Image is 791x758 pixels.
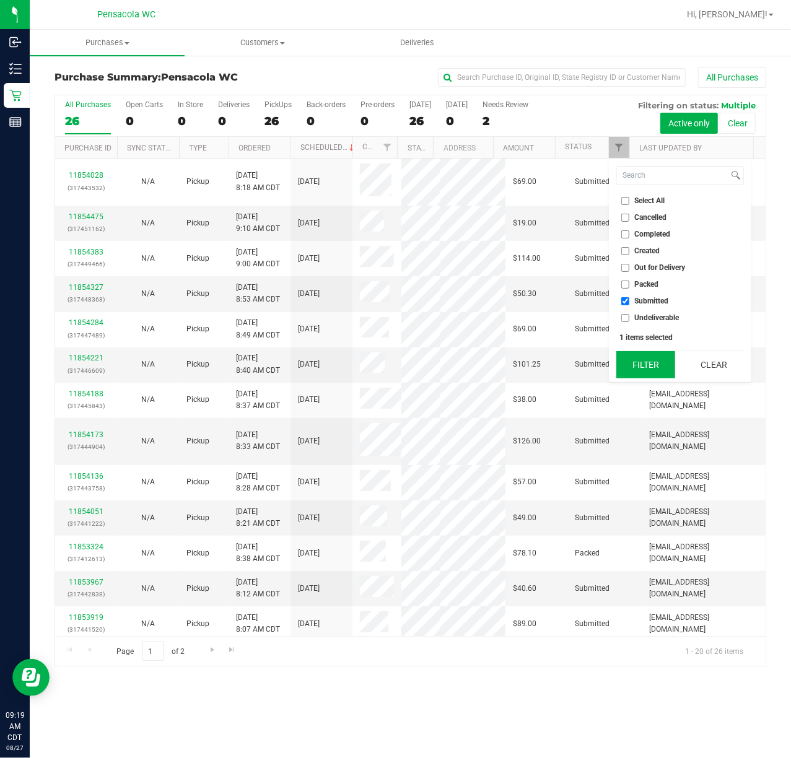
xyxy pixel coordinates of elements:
span: Pickup [186,512,209,524]
p: 08/27 [6,743,24,752]
div: Pre-orders [361,100,395,109]
a: 11854327 [69,283,103,292]
input: Completed [621,230,629,238]
span: 1 - 20 of 26 items [675,642,753,660]
div: 0 [218,114,250,128]
a: 11854173 [69,430,103,439]
span: Submitted [575,253,610,264]
span: Submitted [575,583,610,595]
button: N/A [141,583,155,595]
div: 0 [361,114,395,128]
p: (317441222) [63,518,110,529]
button: N/A [141,547,155,559]
p: 09:19 AM CDT [6,710,24,743]
div: 26 [409,114,431,128]
span: [DATE] 8:07 AM CDT [236,612,280,635]
span: [DATE] 8:33 AM CDT [236,429,280,453]
button: N/A [141,618,155,630]
button: N/A [141,288,155,300]
span: $78.10 [513,547,536,559]
span: Pensacola WC [161,71,238,83]
p: (317451162) [63,223,110,235]
a: Filter [609,137,629,158]
span: [DATE] [298,253,320,264]
span: Pickup [186,547,209,559]
span: Submitted [575,394,610,406]
span: [DATE] [298,323,320,335]
span: Customers [185,37,339,48]
span: [DATE] [298,217,320,229]
p: (317449466) [63,258,110,270]
span: Pensacola WC [97,9,155,20]
iframe: Resource center [12,659,50,696]
a: Go to the last page [223,642,241,658]
div: Open Carts [126,100,163,109]
p: (317446609) [63,365,110,377]
span: Submitted [575,618,610,630]
a: Customer [362,142,401,151]
span: Submitted [575,176,610,188]
a: Amount [503,144,534,152]
div: 26 [65,114,111,128]
span: [EMAIL_ADDRESS][DOMAIN_NAME] [649,388,758,412]
span: Pickup [186,435,209,447]
a: Scheduled [300,143,357,152]
button: Filter [616,351,676,378]
span: Submitted [575,512,610,524]
a: Deliveries [340,30,495,56]
a: 11854188 [69,390,103,398]
button: N/A [141,435,155,447]
button: Clear [720,113,756,134]
span: Hi, [PERSON_NAME]! [687,9,767,19]
a: 11853967 [69,578,103,586]
span: Deliveries [384,37,452,48]
span: [DATE] 8:21 AM CDT [236,506,280,529]
div: 2 [483,114,528,128]
input: Cancelled [621,214,629,222]
div: Needs Review [483,100,528,109]
a: Type [189,144,207,152]
p: (317448368) [63,294,110,305]
span: Completed [635,230,671,238]
input: Search [617,167,729,185]
a: 11853919 [69,613,103,622]
span: $69.00 [513,323,536,335]
span: Submitted [575,435,610,447]
span: [DATE] [298,288,320,300]
button: Active only [660,113,718,134]
button: All Purchases [698,67,766,88]
span: Not Applicable [141,360,155,368]
span: [EMAIL_ADDRESS][DOMAIN_NAME] [649,471,758,494]
a: Customers [185,30,339,56]
button: N/A [141,323,155,335]
button: N/A [141,512,155,524]
span: [DATE] 8:18 AM CDT [236,170,280,193]
inline-svg: Retail [9,89,22,102]
a: Go to the next page [203,642,221,658]
div: In Store [178,100,203,109]
a: 11853324 [69,542,103,551]
span: Pickup [186,394,209,406]
span: Out for Delivery [635,264,686,271]
span: [DATE] 8:40 AM CDT [236,352,280,376]
a: Last Updated By [639,144,702,152]
span: [DATE] [298,512,320,524]
inline-svg: Inventory [9,63,22,75]
span: $49.00 [513,512,536,524]
span: [EMAIL_ADDRESS][DOMAIN_NAME] [649,577,758,600]
input: Select All [621,197,629,205]
span: $69.00 [513,176,536,188]
span: [DATE] 8:49 AM CDT [236,317,280,341]
span: Pickup [186,288,209,300]
inline-svg: Reports [9,116,22,128]
span: Submitted [575,288,610,300]
a: 11854221 [69,354,103,362]
a: 11854051 [69,507,103,516]
span: [DATE] 8:38 AM CDT [236,541,280,565]
span: [DATE] 8:53 AM CDT [236,282,280,305]
a: Ordered [238,144,271,152]
span: [EMAIL_ADDRESS][DOMAIN_NAME] [649,541,758,565]
span: Not Applicable [141,584,155,593]
span: Not Applicable [141,177,155,186]
input: 1 [142,642,164,661]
